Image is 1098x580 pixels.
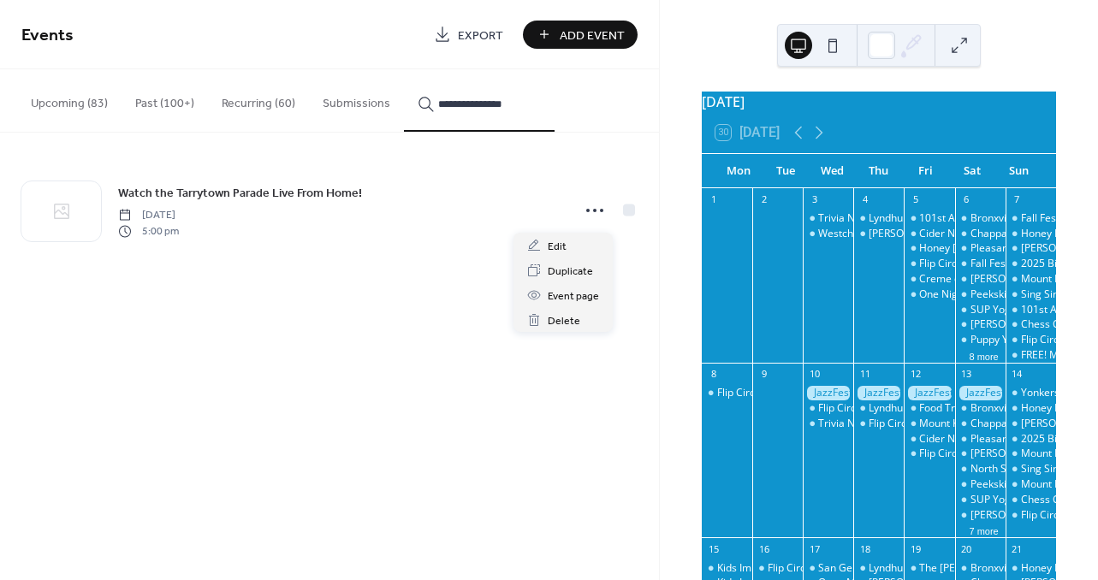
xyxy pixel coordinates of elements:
[955,432,1006,447] div: Pleasantville Farmers Market
[955,317,1006,332] div: TASH Farmer's Market at Patriot's Park
[1006,432,1056,447] div: 2025 Bicycle Sundays
[1006,447,1056,461] div: Mount Kisco Farmers Market
[904,432,954,447] div: Cider Nights with live music & food truck at Harvest Moon's Hardscrabble Cider
[856,154,903,188] div: Thu
[458,27,503,44] span: Export
[955,493,1006,507] div: SUP Yoga & Paddleboarding Lessons
[853,401,904,416] div: Lyndhurst Landscape Volunteering
[1006,241,1056,256] div: Irvington Farmer's Market
[970,561,1097,576] div: Bronxville Farmers Market
[523,21,638,49] button: Add Event
[548,238,567,256] span: Edit
[853,211,904,226] div: Lyndhurst Landscape Volunteering
[118,183,362,203] a: Watch the Tarrytown Parade Live From Home!
[309,69,404,130] button: Submissions
[955,561,1006,576] div: Bronxville Farmers Market
[17,69,122,130] button: Upcoming (83)
[904,401,954,416] div: Food Truck Friday
[208,69,309,130] button: Recurring (60)
[904,287,954,302] div: One Night of Queen performed by Gary Mullen & the Works
[118,185,362,203] span: Watch the Tarrytown Parade Live From Home!
[548,312,580,330] span: Delete
[808,542,821,555] div: 17
[1006,317,1056,332] div: Chess Club at Sing Sing Kill Brewery
[752,561,803,576] div: Flip Circus - Yorktown
[970,287,1091,302] div: Peekskill Farmers Market
[122,69,208,130] button: Past (100+)
[118,223,179,239] span: 5:00 pm
[1006,257,1056,271] div: 2025 Bicycle Sundays
[1006,211,1056,226] div: Fall Festival at Harvest Moon Orchard
[919,561,1048,576] div: The [PERSON_NAME] Band
[1011,368,1024,381] div: 14
[995,154,1042,188] div: Sun
[818,211,990,226] div: Trivia Night at Sing Sing Kill Brewery
[803,211,853,226] div: Trivia Night at Sing Sing Kill Brewery
[963,348,1006,363] button: 8 more
[970,401,1097,416] div: Bronxville Farmers Market
[955,477,1006,492] div: Peekskill Farmers Market
[1006,401,1056,416] div: Honey Bee Grove Flower Farm - Farmers Market
[955,287,1006,302] div: Peekskill Farmers Market
[757,193,770,206] div: 2
[707,193,720,206] div: 1
[1006,493,1056,507] div: Chess Club at Sing Sing Kill Brewery
[702,92,1056,112] div: [DATE]
[1006,227,1056,241] div: Honey Bee Grove Flower Farm - Farmers Market
[904,257,954,271] div: Flip Circus - Yorktown
[955,303,1006,317] div: SUP Yoga & Paddleboarding Lessons
[1006,287,1056,302] div: Sing Sing Kill Brewery Run Club
[803,227,853,241] div: Westchester Soccer Club Home Game - Richmond Kickers at Westchester SC
[1006,272,1056,287] div: Mount Kisco Farmers Market
[955,333,1006,347] div: Puppy Yoga
[955,227,1006,241] div: Chappaqua Farmers Market
[963,523,1006,537] button: 7 more
[548,263,593,281] span: Duplicate
[715,154,763,188] div: Mon
[809,154,856,188] div: Wed
[1006,386,1056,400] div: Yonkers Marathon, Half Marathon & 5K
[858,193,871,206] div: 4
[757,542,770,555] div: 16
[803,401,853,416] div: Flip Circus - Yorktown
[904,447,954,461] div: Flip Circus - Yorktown
[909,368,922,381] div: 12
[808,368,821,381] div: 10
[970,211,1097,226] div: Bronxville Farmers Market
[869,211,1033,226] div: Lyndhurst Landscape Volunteering
[955,447,1006,461] div: John Jay Homestead Farm Market In Katonah
[1011,542,1024,555] div: 21
[1006,348,1056,363] div: FREE! Music Across The Hudson
[955,257,1006,271] div: Fall Festival at Harvest Moon Orchard
[818,417,990,431] div: Trivia Night at Sing Sing Kill Brewery
[853,561,904,576] div: Lyndhurst Landscape Volunteering
[858,368,871,381] div: 11
[1006,561,1056,576] div: Honey Bee Grove Flower Farm - Farmers Market
[1006,303,1056,317] div: 101st Annual Yorktown Grange Fair
[768,561,929,576] div: Flip Circus - [GEOGRAPHIC_DATA]
[702,561,752,576] div: Kids Improv & Sketch Classes at Unthinkable Comedy: Funables, Improv classes for grades 1-2
[904,417,954,431] div: Mount Kisco Septemberfest
[919,257,1080,271] div: Flip Circus - [GEOGRAPHIC_DATA]
[858,542,871,555] div: 18
[960,193,973,206] div: 6
[909,193,922,206] div: 5
[853,386,904,400] div: JazzFest White Plains: Sept. 10 - 14
[970,477,1091,492] div: Peekskill Farmers Market
[904,211,954,226] div: 101st Annual Yorktown Grange Fair
[955,462,1006,476] div: North Salem Farmers Market
[904,241,954,256] div: Honey Bee Grove Flower Farm - Sunset U-Pick Flowers
[949,154,996,188] div: Sat
[853,227,904,241] div: Michael Blaustein Comedy Night at Tarrytown Music Hall
[717,386,878,400] div: Flip Circus - [GEOGRAPHIC_DATA]
[1006,477,1056,492] div: Mount Kisco Septemberfest
[803,386,853,400] div: JazzFest White Plains: Sept. 10 - 14
[560,27,625,44] span: Add Event
[853,417,904,431] div: Flip Circus - Yorktown
[548,287,599,305] span: Event page
[955,417,1006,431] div: Chappaqua Farmers Market
[904,386,954,400] div: JazzFest White Plains: Sept. 10 - 14
[1006,462,1056,476] div: Sing Sing Kill Brewery Run Club
[21,19,74,52] span: Events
